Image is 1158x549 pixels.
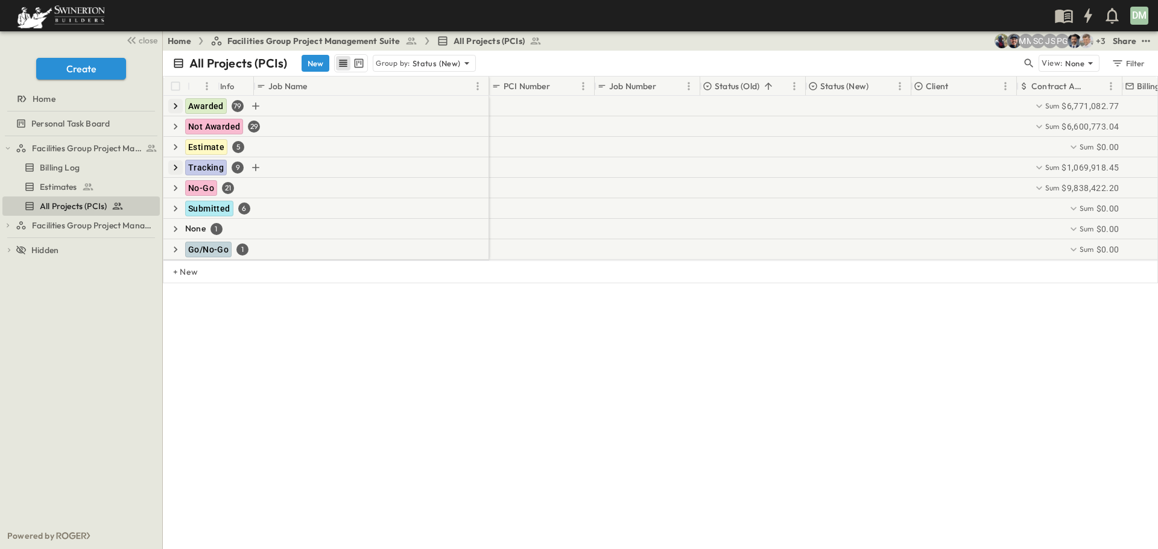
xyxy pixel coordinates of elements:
div: 1 [210,223,223,235]
p: Sum [1080,142,1094,152]
div: 9 [232,162,244,174]
div: 29 [248,121,260,133]
div: Facilities Group Project Management Suite (Copy)test [2,216,160,235]
img: Saul Zepeda (saul.zepeda@swinerton.com) [1067,34,1081,48]
button: Menu [470,79,485,93]
button: Menu [1104,79,1118,93]
p: + 3 [1096,35,1108,47]
span: Estimates [40,181,77,193]
button: Sort [552,80,566,93]
div: DM [1130,7,1148,25]
span: All Projects (PCIs) [454,35,525,47]
div: 21 [222,182,234,194]
button: kanban view [351,56,366,71]
button: Add Row in Group [248,160,263,175]
div: Info [220,69,235,103]
img: 6c363589ada0b36f064d841b69d3a419a338230e66bb0a533688fa5cc3e9e735.png [14,3,107,28]
span: Not Awarded [188,122,240,131]
a: Estimates [2,178,157,195]
img: Mark Sotelo (mark.sotelo@swinerton.com) [1007,34,1021,48]
span: Awarded [188,101,224,111]
span: $6,771,082.77 [1061,100,1119,112]
p: Sum [1045,121,1060,131]
button: Sort [659,80,672,93]
a: Personal Task Board [2,115,157,132]
p: None [185,222,206,234]
span: Estimate [188,142,224,152]
p: Sum [1045,183,1060,193]
button: row view [336,56,350,71]
div: Juan Sanchez (juan.sanchez@swinerton.com) [1043,34,1057,48]
span: Submitted [188,204,230,213]
span: $6,600,773.04 [1061,121,1119,133]
p: Client [926,80,948,92]
a: All Projects (PCIs) [2,198,157,215]
span: close [139,34,157,46]
p: Job Name [268,80,307,92]
button: Menu [576,79,590,93]
span: $0.00 [1096,223,1119,235]
span: $9,838,422.20 [1061,182,1119,194]
a: Home [2,90,157,107]
div: Estimatestest [2,177,160,196]
button: Sort [871,80,884,93]
span: Hidden [31,244,59,256]
img: Joshua Whisenant (josh@tryroger.com) [995,34,1009,48]
div: Billing Logtest [2,158,160,177]
p: Status (New) [413,57,461,69]
div: Personal Task Boardtest [2,114,160,133]
span: $0.00 [1096,243,1119,256]
button: Sort [951,80,964,93]
img: Aaron Anderson (aaron.anderson@swinerton.com) [1079,34,1093,48]
nav: breadcrumbs [168,35,549,47]
a: Billing Log [2,159,157,176]
button: test [1139,34,1153,48]
div: Monique Magallon (monique.magallon@swinerton.com) [1019,34,1033,48]
p: All Projects (PCIs) [189,55,287,72]
p: Contract Amount [1031,80,1088,92]
span: Facilities Group Project Management Suite [227,35,400,47]
a: Facilities Group Project Management Suite (Copy) [16,217,157,234]
p: PCI Number [504,80,550,92]
button: Menu [682,79,696,93]
span: $0.00 [1096,141,1119,153]
span: Facilities Group Project Management Suite [32,142,142,154]
div: 79 [232,100,244,112]
p: Sum [1045,162,1060,172]
button: Menu [787,79,802,93]
span: Go/No-Go [188,245,229,254]
p: Sum [1080,244,1094,254]
button: Add Row in Group [248,99,263,113]
button: DM [1129,5,1150,26]
div: Info [218,77,254,96]
button: Menu [893,79,907,93]
button: Sort [192,80,206,93]
button: New [302,55,329,72]
button: Filter [1107,55,1148,72]
button: Sort [309,80,323,93]
span: All Projects (PCIs) [40,200,107,212]
button: Menu [200,79,214,93]
p: + New [173,266,180,278]
p: Status (New) [820,80,868,92]
a: All Projects (PCIs) [437,35,542,47]
button: Menu [998,79,1013,93]
p: Sum [1080,203,1094,213]
div: table view [334,54,368,72]
span: Home [33,93,55,105]
div: Filter [1111,57,1145,70]
button: Sort [762,80,775,93]
div: Sebastian Canal (sebastian.canal@swinerton.com) [1031,34,1045,48]
div: 6 [238,202,250,215]
div: All Projects (PCIs)test [2,196,160,216]
p: Job Number [609,80,656,92]
span: Billing Log [40,162,80,174]
a: Facilities Group Project Management Suite [210,35,417,47]
button: close [121,31,160,48]
a: Home [168,35,191,47]
div: Share [1113,35,1136,47]
button: Sort [1090,80,1104,93]
div: # [188,77,218,96]
p: Sum [1045,101,1060,111]
span: No-Go [188,183,214,193]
